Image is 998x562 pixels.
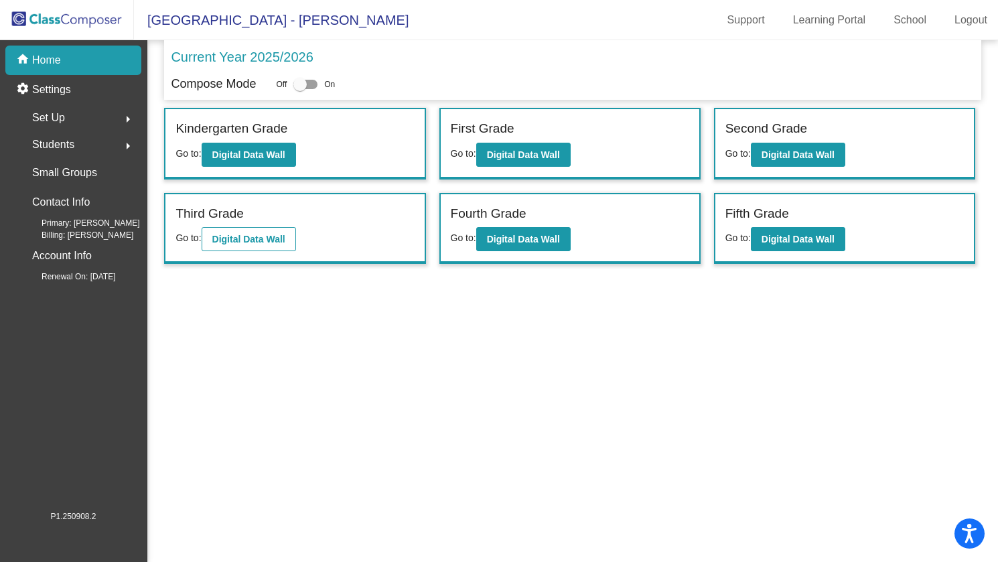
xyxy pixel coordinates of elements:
[476,143,571,167] button: Digital Data Wall
[32,163,97,182] p: Small Groups
[717,9,776,31] a: Support
[944,9,998,31] a: Logout
[487,149,560,160] b: Digital Data Wall
[725,119,808,139] label: Second Grade
[324,78,335,90] span: On
[32,109,65,127] span: Set Up
[883,9,937,31] a: School
[202,227,296,251] button: Digital Data Wall
[751,143,845,167] button: Digital Data Wall
[212,234,285,244] b: Digital Data Wall
[451,232,476,243] span: Go to:
[751,227,845,251] button: Digital Data Wall
[134,9,409,31] span: [GEOGRAPHIC_DATA] - [PERSON_NAME]
[20,229,133,241] span: Billing: [PERSON_NAME]
[120,138,136,154] mat-icon: arrow_right
[451,148,476,159] span: Go to:
[202,143,296,167] button: Digital Data Wall
[725,232,751,243] span: Go to:
[175,119,287,139] label: Kindergarten Grade
[725,148,751,159] span: Go to:
[120,111,136,127] mat-icon: arrow_right
[20,271,115,283] span: Renewal On: [DATE]
[32,52,61,68] p: Home
[16,82,32,98] mat-icon: settings
[212,149,285,160] b: Digital Data Wall
[487,234,560,244] b: Digital Data Wall
[762,149,835,160] b: Digital Data Wall
[451,204,526,224] label: Fourth Grade
[20,217,140,229] span: Primary: [PERSON_NAME]
[175,232,201,243] span: Go to:
[32,247,92,265] p: Account Info
[175,204,243,224] label: Third Grade
[171,47,313,67] p: Current Year 2025/2026
[762,234,835,244] b: Digital Data Wall
[476,227,571,251] button: Digital Data Wall
[32,135,74,154] span: Students
[175,148,201,159] span: Go to:
[32,193,90,212] p: Contact Info
[171,75,256,93] p: Compose Mode
[451,119,514,139] label: First Grade
[725,204,789,224] label: Fifth Grade
[32,82,71,98] p: Settings
[16,52,32,68] mat-icon: home
[276,78,287,90] span: Off
[782,9,877,31] a: Learning Portal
